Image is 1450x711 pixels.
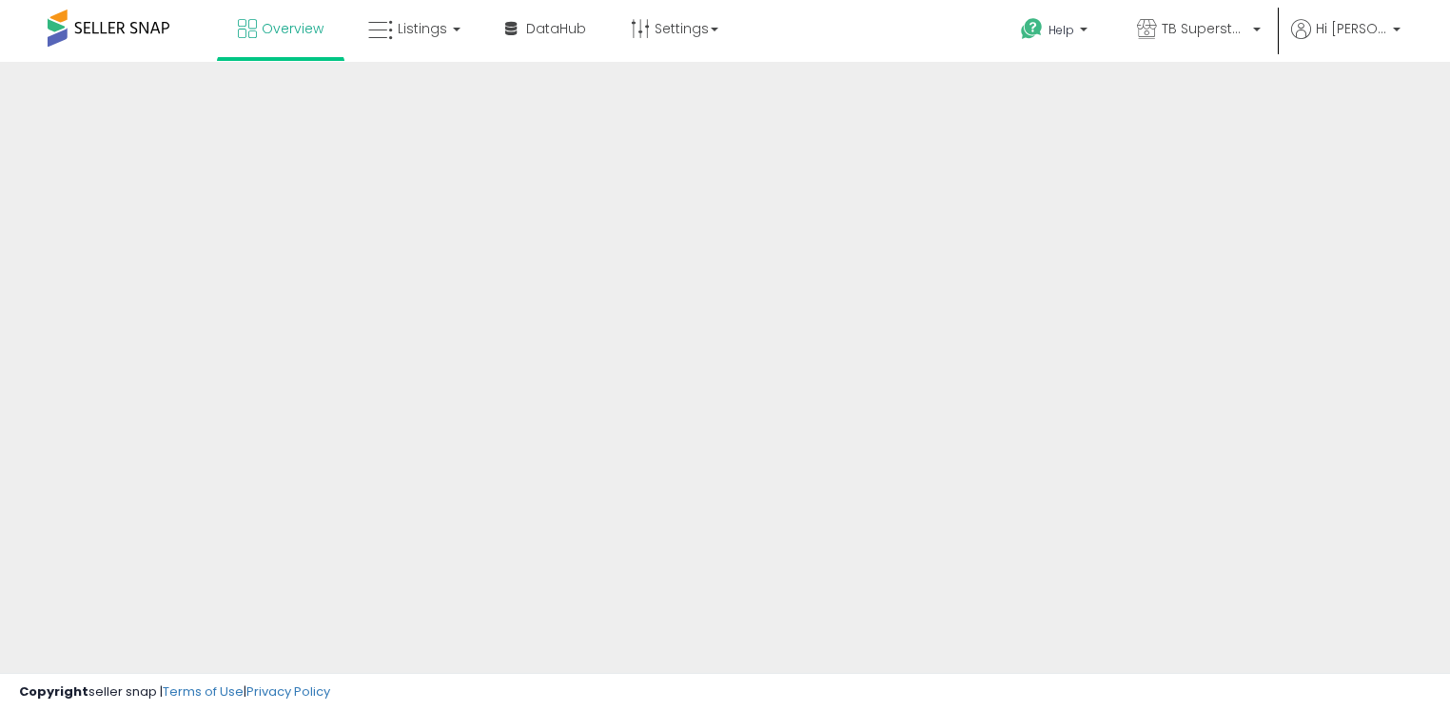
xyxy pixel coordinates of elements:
a: Help [1006,3,1107,62]
a: Hi [PERSON_NAME] [1291,19,1401,62]
span: Help [1048,22,1074,38]
span: Hi [PERSON_NAME] [1316,19,1387,38]
span: Overview [262,19,323,38]
a: Terms of Use [163,682,244,701]
span: DataHub [526,19,586,38]
i: Get Help [1020,17,1044,41]
a: Privacy Policy [246,682,330,701]
strong: Copyright [19,682,88,701]
span: Listings [398,19,447,38]
div: seller snap | | [19,683,330,701]
span: TB Superstore [1162,19,1247,38]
